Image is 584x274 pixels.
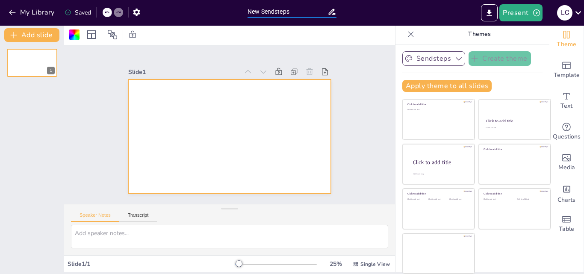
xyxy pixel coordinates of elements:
[549,178,584,209] div: Add charts and graphs
[407,109,469,111] div: Click to add text
[557,4,572,21] button: L C
[484,147,545,151] div: Click to add title
[499,4,542,21] button: Present
[553,132,581,141] span: Questions
[407,192,469,195] div: Click to add title
[560,101,572,111] span: Text
[65,9,91,17] div: Saved
[6,6,58,19] button: My Library
[484,192,545,195] div: Click to add title
[68,260,235,268] div: Slide 1 / 1
[157,31,261,84] div: Slide 1
[325,260,346,268] div: 25 %
[407,198,427,200] div: Click to add text
[559,224,574,234] span: Table
[449,198,469,200] div: Click to add text
[47,67,55,74] div: 1
[517,198,544,200] div: Click to add text
[418,24,541,44] p: Themes
[549,55,584,85] div: Add ready made slides
[557,5,572,21] div: L C
[7,49,57,77] div: 1
[402,51,465,66] button: Sendsteps
[549,85,584,116] div: Add text boxes
[469,51,531,66] button: Create theme
[558,163,575,172] span: Media
[71,212,119,222] button: Speaker Notes
[413,159,468,166] div: Click to add title
[413,173,467,175] div: Click to add body
[557,195,575,205] span: Charts
[428,198,448,200] div: Click to add text
[549,116,584,147] div: Get real-time input from your audience
[248,6,327,18] input: Insert title
[549,209,584,239] div: Add a table
[119,212,157,222] button: Transcript
[107,29,118,40] span: Position
[85,28,98,41] div: Layout
[557,40,576,49] span: Theme
[481,4,498,21] button: Export to PowerPoint
[360,261,390,268] span: Single View
[402,80,492,92] button: Apply theme to all slides
[486,118,543,124] div: Click to add title
[407,103,469,106] div: Click to add title
[4,28,59,42] button: Add slide
[554,71,580,80] span: Template
[486,127,543,129] div: Click to add text
[484,198,510,200] div: Click to add text
[549,24,584,55] div: Change the overall theme
[549,147,584,178] div: Add images, graphics, shapes or video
